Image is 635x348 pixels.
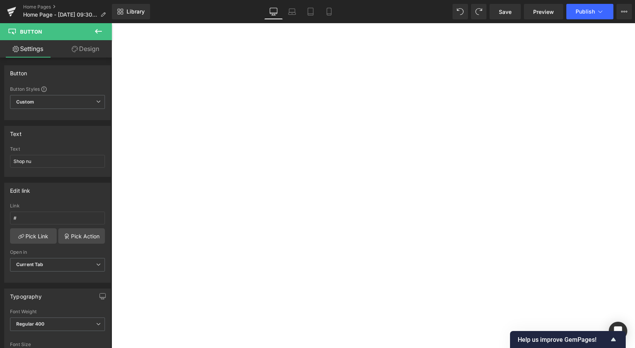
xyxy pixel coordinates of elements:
[471,4,486,19] button: Redo
[10,183,30,194] div: Edit link
[58,228,105,244] a: Pick Action
[10,342,105,347] div: Font Size
[10,250,105,255] div: Open in
[283,4,301,19] a: Laptop
[616,4,632,19] button: More
[499,8,512,16] span: Save
[10,146,105,152] div: Text
[524,4,563,19] a: Preview
[112,4,150,19] a: New Library
[533,8,554,16] span: Preview
[576,8,595,15] span: Publish
[301,4,320,19] a: Tablet
[10,212,105,224] input: https://your-shop.myshopify.com
[264,4,283,19] a: Desktop
[518,336,609,343] span: Help us improve GemPages!
[518,335,618,344] button: Show survey - Help us improve GemPages!
[23,4,112,10] a: Home Pages
[127,8,145,15] span: Library
[10,309,105,314] div: Font Weight
[609,322,627,340] div: Open Intercom Messenger
[10,86,105,92] div: Button Styles
[57,40,113,58] a: Design
[566,4,613,19] button: Publish
[16,99,34,105] b: Custom
[10,126,22,137] div: Text
[10,66,27,76] div: Button
[10,289,42,300] div: Typography
[10,203,105,209] div: Link
[20,29,42,35] span: Button
[23,12,97,18] span: Home Page - [DATE] 09:30:19
[16,321,45,327] b: Regular 400
[16,261,44,267] b: Current Tab
[10,228,57,244] a: Pick Link
[453,4,468,19] button: Undo
[320,4,338,19] a: Mobile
